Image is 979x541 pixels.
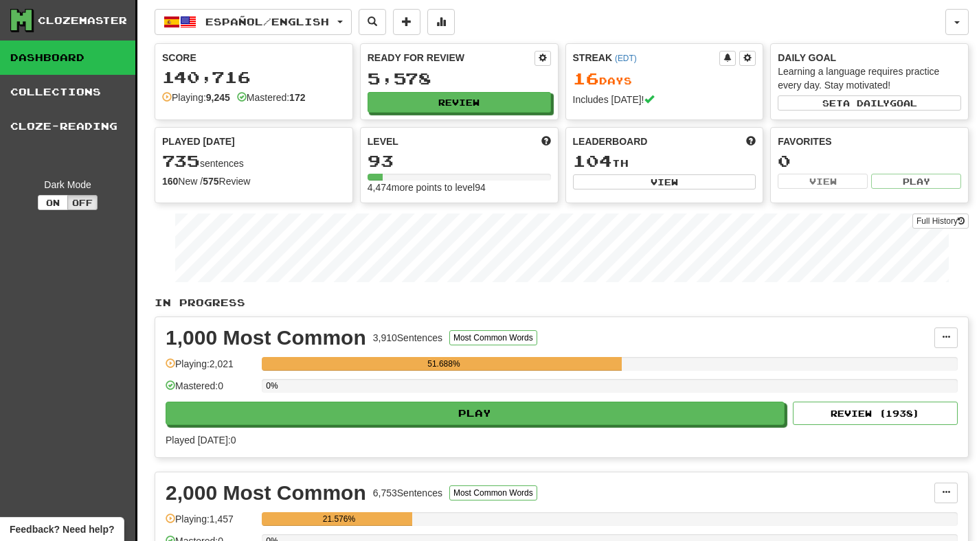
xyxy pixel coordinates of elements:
[573,174,756,189] button: View
[38,14,127,27] div: Clozemaster
[368,152,551,170] div: 93
[237,91,306,104] div: Mastered:
[162,69,346,86] div: 140,716
[166,483,366,503] div: 2,000 Most Common
[67,195,98,210] button: Off
[289,92,305,103] strong: 172
[368,51,534,65] div: Ready for Review
[778,51,961,65] div: Daily Goal
[573,69,599,88] span: 16
[778,65,961,92] div: Learning a language requires practice every day. Stay motivated!
[427,9,455,35] button: More stats
[778,174,868,189] button: View
[155,296,969,310] p: In Progress
[266,357,621,371] div: 51.688%
[155,9,352,35] button: Español/English
[162,176,178,187] strong: 160
[166,435,236,446] span: Played [DATE]: 0
[166,357,255,380] div: Playing: 2,021
[373,486,442,500] div: 6,753 Sentences
[162,91,230,104] div: Playing:
[206,92,230,103] strong: 9,245
[166,379,255,402] div: Mastered: 0
[573,152,756,170] div: th
[166,512,255,535] div: Playing: 1,457
[573,70,756,88] div: Day s
[162,152,346,170] div: sentences
[162,51,346,65] div: Score
[778,152,961,170] div: 0
[615,54,637,63] a: (EDT)
[778,135,961,148] div: Favorites
[359,9,386,35] button: Search sentences
[203,176,218,187] strong: 575
[573,135,648,148] span: Leaderboard
[166,327,366,348] div: 1,000 Most Common
[573,151,612,170] span: 104
[368,92,551,113] button: Review
[449,330,537,345] button: Most Common Words
[162,135,235,148] span: Played [DATE]
[843,98,890,108] span: a daily
[368,70,551,87] div: 5,578
[162,174,346,188] div: New / Review
[10,522,114,536] span: Open feedback widget
[162,151,200,170] span: 735
[871,174,961,189] button: Play
[10,178,125,192] div: Dark Mode
[368,135,398,148] span: Level
[746,135,756,148] span: This week in points, UTC
[38,195,68,210] button: On
[573,93,756,106] div: Includes [DATE]!
[393,9,420,35] button: Add sentence to collection
[205,16,329,27] span: Español / English
[166,402,785,425] button: Play
[793,402,958,425] button: Review (1938)
[573,51,720,65] div: Streak
[912,214,969,229] a: Full History
[778,95,961,111] button: Seta dailygoal
[373,331,442,345] div: 3,910 Sentences
[368,181,551,194] div: 4,474 more points to level 94
[266,512,412,526] div: 21.576%
[541,135,551,148] span: Score more points to level up
[449,485,537,500] button: Most Common Words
